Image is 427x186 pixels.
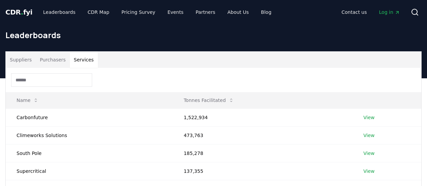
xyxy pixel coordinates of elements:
[364,114,375,121] a: View
[5,30,422,41] h1: Leaderboards
[173,108,352,126] td: 1,522,934
[364,132,375,139] a: View
[178,94,239,107] button: Tonnes Facilitated
[38,6,277,18] nav: Main
[162,6,189,18] a: Events
[6,126,173,144] td: Climeworks Solutions
[6,108,173,126] td: Carbonfuture
[82,6,115,18] a: CDR Map
[379,9,400,16] span: Log in
[36,52,70,68] button: Purchasers
[256,6,277,18] a: Blog
[6,144,173,162] td: South Pole
[222,6,254,18] a: About Us
[6,52,36,68] button: Suppliers
[190,6,221,18] a: Partners
[38,6,81,18] a: Leaderboards
[336,6,405,18] nav: Main
[364,150,375,157] a: View
[21,8,23,16] span: .
[116,6,161,18] a: Pricing Survey
[5,8,32,16] span: CDR fyi
[364,168,375,175] a: View
[374,6,405,18] a: Log in
[11,94,44,107] button: Name
[6,162,173,180] td: Supercritical
[336,6,372,18] a: Contact us
[5,7,32,17] a: CDR.fyi
[173,144,352,162] td: 185,278
[173,126,352,144] td: 473,763
[70,52,98,68] button: Services
[173,162,352,180] td: 137,355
